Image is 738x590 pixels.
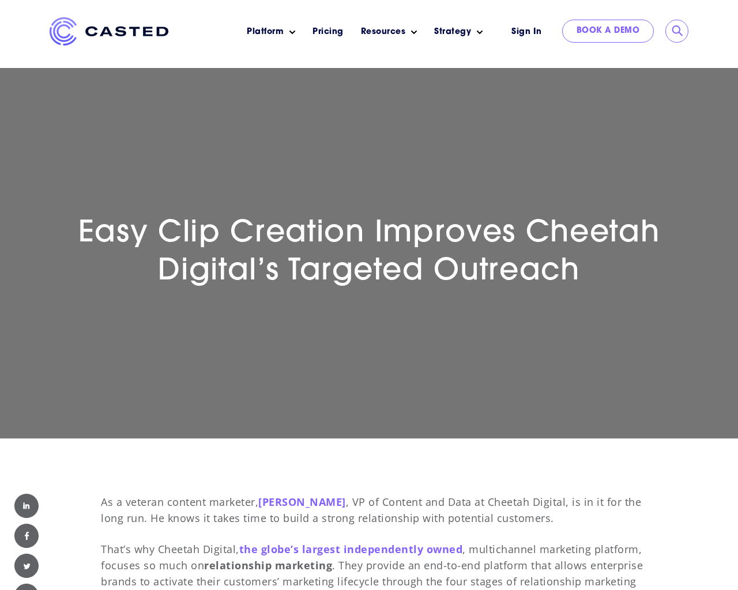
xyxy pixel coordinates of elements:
a: Sign In [497,20,556,44]
a: Book a Demo [562,20,654,43]
img: Twitter [14,554,39,578]
a: [PERSON_NAME] [258,495,346,509]
a: Pricing [312,26,344,38]
a: the globe’s largest independently owned [239,542,463,556]
img: Linked [14,494,39,518]
img: Casted_Logo_Horizontal_FullColor_PUR_BLUE [50,17,168,46]
p: As a veteran content marketer, , VP of Content and Data at Cheetah Digital, is in it for the long... [101,494,650,526]
a: Platform [247,26,284,38]
input: Submit [672,25,683,37]
nav: Main menu [186,17,491,47]
img: Facebook [14,524,39,548]
a: Resources [361,26,406,38]
span: Easy Clip Creation Improves Cheetah Digital’s Targeted Outreach [78,219,660,287]
a: Strategy [434,26,471,38]
strong: relationship marketing [204,558,332,572]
